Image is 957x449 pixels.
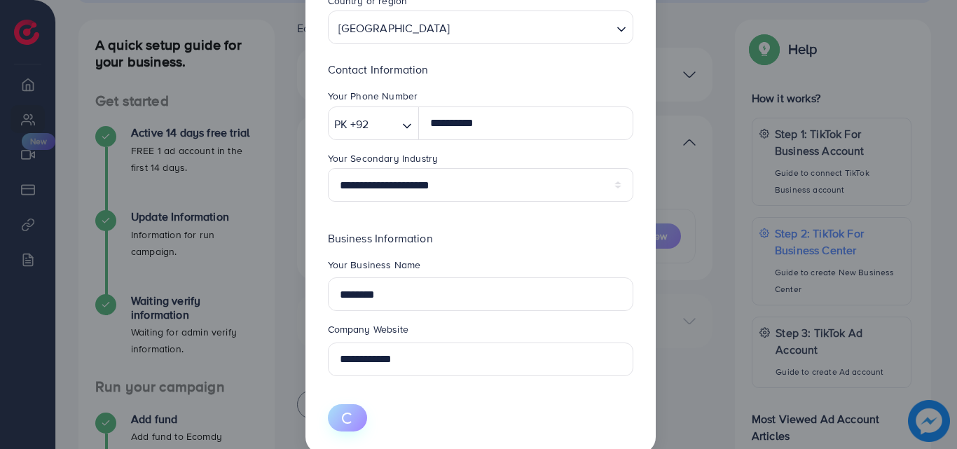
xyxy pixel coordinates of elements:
[454,15,610,41] input: Search for option
[336,15,453,41] span: [GEOGRAPHIC_DATA]
[328,89,418,103] label: Your Phone Number
[334,114,347,134] span: PK
[328,61,633,78] p: Contact Information
[328,106,420,140] div: Search for option
[373,113,397,135] input: Search for option
[328,258,633,277] legend: Your Business Name
[350,114,369,134] span: +92
[328,11,633,44] div: Search for option
[328,151,439,165] label: Your Secondary Industry
[328,322,633,342] legend: Company Website
[328,230,633,247] p: Business Information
